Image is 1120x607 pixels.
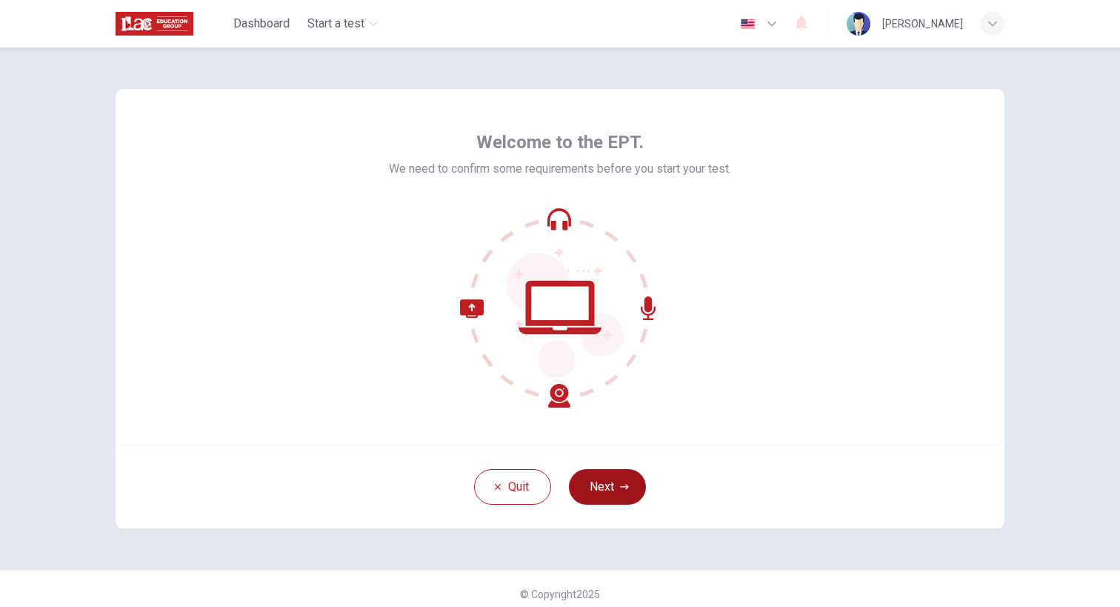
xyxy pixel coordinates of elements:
span: Welcome to the EPT. [476,130,644,154]
span: © Copyright 2025 [520,588,600,600]
div: [PERSON_NAME] [882,15,963,33]
img: ILAC logo [116,9,193,39]
span: Start a test [307,15,364,33]
button: Quit [474,469,551,505]
img: en [739,19,757,30]
span: We need to confirm some requirements before you start your test. [389,160,731,178]
img: Profile picture [847,12,870,36]
button: Dashboard [227,10,296,37]
a: ILAC logo [116,9,227,39]
button: Next [569,469,646,505]
span: Dashboard [233,15,290,33]
button: Start a test [301,10,384,37]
